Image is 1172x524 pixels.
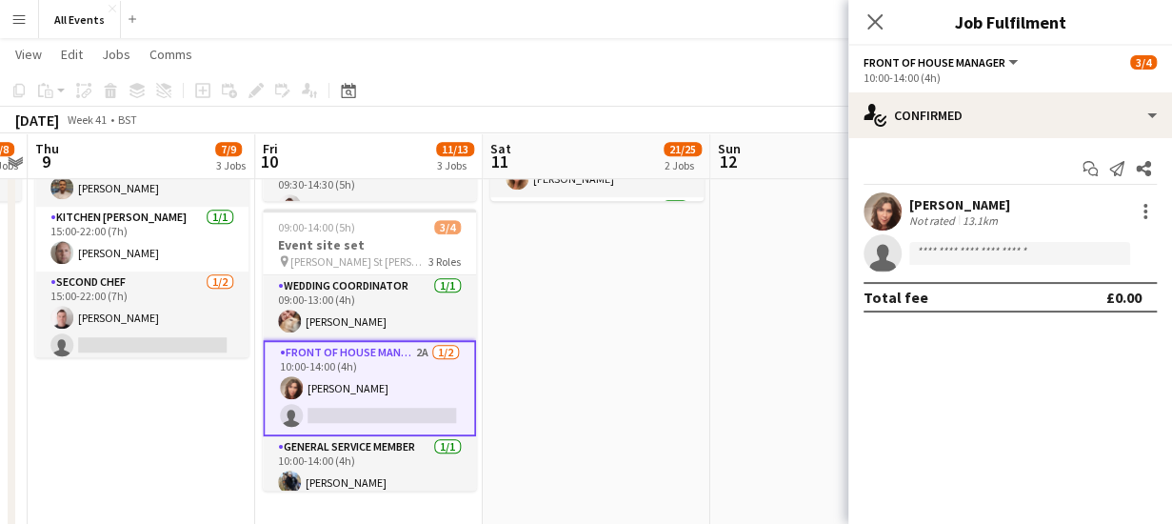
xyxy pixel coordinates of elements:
[15,46,42,63] span: View
[35,75,248,357] app-job-card: 15:00-22:00 (7h)3/4Prep Indulge unit3 RolesHead Chef1/115:00-22:00 (7h)[PERSON_NAME]Kitchen [PERS...
[61,46,83,63] span: Edit
[1106,288,1142,307] div: £0.00
[290,254,428,269] span: [PERSON_NAME] St [PERSON_NAME]
[664,142,702,156] span: 21/25
[63,112,110,127] span: Week 41
[490,140,511,157] span: Sat
[15,111,59,130] div: [DATE]
[718,140,741,157] span: Sun
[263,236,476,253] h3: Event site set
[216,158,246,172] div: 3 Jobs
[215,142,242,156] span: 7/9
[142,42,200,67] a: Comms
[715,151,741,172] span: 12
[437,158,473,172] div: 3 Jobs
[263,436,476,501] app-card-role: General service member1/110:00-14:00 (4h)[PERSON_NAME]
[263,209,476,491] app-job-card: 09:00-14:00 (5h)3/4Event site set [PERSON_NAME] St [PERSON_NAME]3 RolesWedding Coordinator1/109:0...
[959,213,1002,228] div: 13.1km
[864,288,928,307] div: Total fee
[53,42,90,67] a: Edit
[278,220,355,234] span: 09:00-14:00 (5h)
[35,207,248,272] app-card-role: Kitchen [PERSON_NAME]1/115:00-22:00 (7h)[PERSON_NAME]
[149,46,192,63] span: Comms
[32,151,59,172] span: 9
[848,10,1172,34] h3: Job Fulfilment
[864,55,1005,70] span: Front of House Manager
[263,340,476,436] app-card-role: Front of House Manager2A1/210:00-14:00 (4h)[PERSON_NAME]
[487,151,511,172] span: 11
[39,1,121,38] button: All Events
[118,112,137,127] div: BST
[490,197,704,290] app-card-role: Second Chef2/2
[434,220,461,234] span: 3/4
[665,158,701,172] div: 2 Jobs
[263,140,278,157] span: Fri
[263,275,476,340] app-card-role: Wedding Coordinator1/109:00-13:00 (4h)[PERSON_NAME]
[1130,55,1157,70] span: 3/4
[864,71,1157,85] div: 10:00-14:00 (4h)
[94,42,138,67] a: Jobs
[35,140,59,157] span: Thu
[102,46,130,63] span: Jobs
[428,254,461,269] span: 3 Roles
[848,92,1172,138] div: Confirmed
[260,151,278,172] span: 10
[909,213,959,228] div: Not rated
[864,55,1021,70] button: Front of House Manager
[909,196,1010,213] div: [PERSON_NAME]
[436,142,474,156] span: 11/13
[35,272,248,364] app-card-role: Second Chef1/215:00-22:00 (7h)[PERSON_NAME]
[8,42,50,67] a: View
